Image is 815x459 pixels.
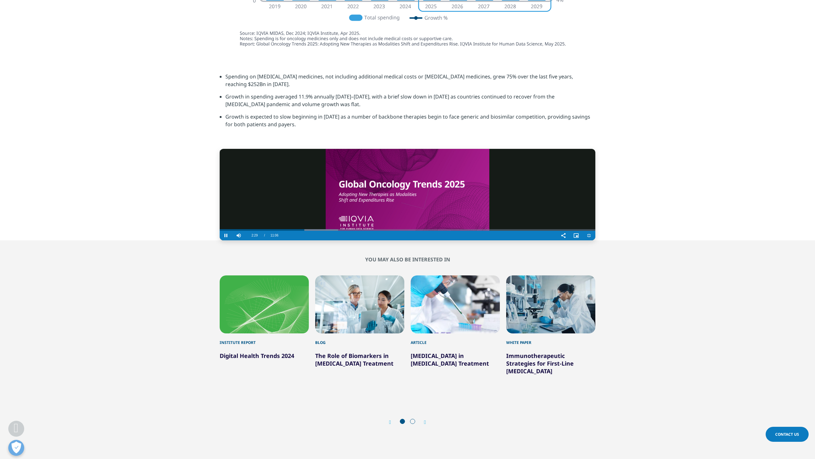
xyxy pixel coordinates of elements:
div: Next slide [418,419,426,425]
span: 11:06 [270,231,278,240]
div: Blog [315,333,404,346]
button: Open Preferences [8,440,24,456]
div: Institute Report [220,333,309,346]
div: 2 / 6 [315,275,404,390]
button: Pause [220,231,232,240]
a: The Role of Biomarkers in [MEDICAL_DATA] Treatment [315,352,393,367]
video-js: Video Player [220,149,595,240]
div: 3 / 6 [411,275,500,390]
div: 1 / 6 [220,275,309,390]
button: Mute [232,231,245,240]
li: Growth is expected to slow beginning in [DATE] as a number of backbone therapies begin to face ge... [225,113,595,133]
li: Growth in spending averaged 11.9% annually [DATE]–[DATE], with a brief slow down in [DATE] as cou... [225,93,595,113]
div: 4 / 6 [506,275,595,390]
li: Spending on [MEDICAL_DATA] medicines, not including additional medical costs or [MEDICAL_DATA] me... [225,73,595,93]
div: Progress Bar [220,229,595,231]
button: Exit Fullscreen [583,231,595,240]
button: Share [557,231,570,240]
button: Picture-in-Picture [570,231,583,240]
a: Immunotherapeutic Strategies for First-Line [MEDICAL_DATA] [506,352,574,375]
span: 2:29 [252,231,258,240]
div: Article [411,333,500,346]
div: Previous slide [389,419,397,425]
span: Contact Us [775,432,799,437]
a: [MEDICAL_DATA] in [MEDICAL_DATA] Treatment [411,352,489,367]
span: / [264,234,265,237]
div: White Paper [506,333,595,346]
a: Digital Health Trends 2024 [220,352,294,360]
a: Contact Us [766,427,809,442]
h2: You may also be interested in [220,256,595,263]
